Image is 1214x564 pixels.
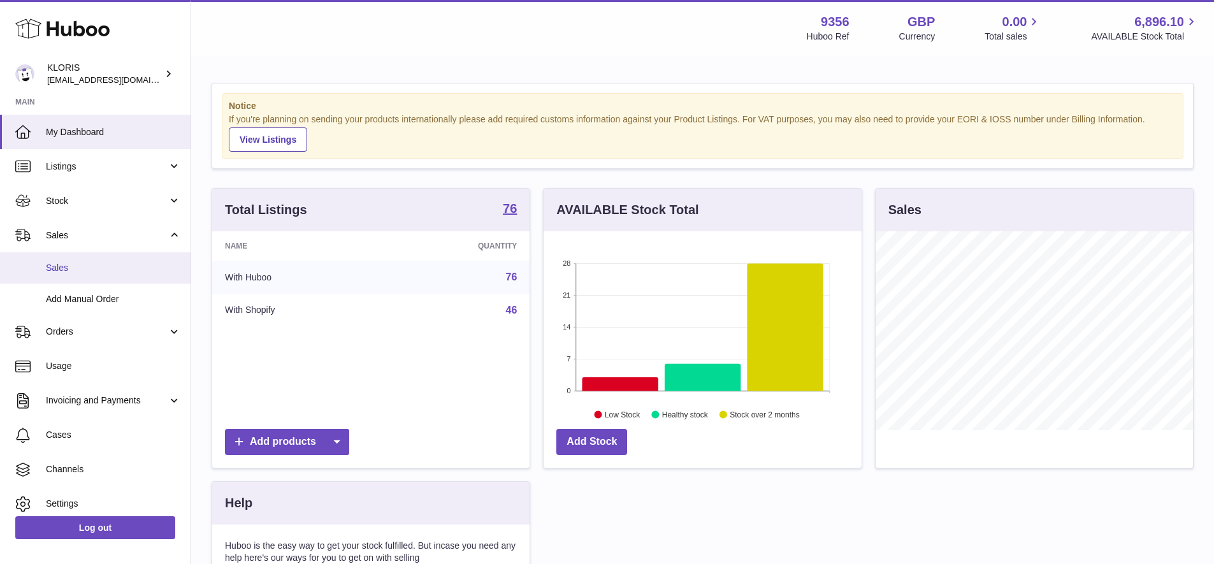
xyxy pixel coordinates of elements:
[225,429,349,455] a: Add products
[46,195,168,207] span: Stock
[807,31,849,43] div: Huboo Ref
[46,326,168,338] span: Orders
[503,202,517,217] a: 76
[46,463,181,475] span: Channels
[985,31,1041,43] span: Total sales
[47,75,187,85] span: [EMAIL_ADDRESS][DOMAIN_NAME]
[212,261,384,294] td: With Huboo
[730,410,800,419] text: Stock over 2 months
[46,262,181,274] span: Sales
[46,126,181,138] span: My Dashboard
[563,291,571,299] text: 21
[15,516,175,539] a: Log out
[567,355,571,363] text: 7
[888,201,921,219] h3: Sales
[563,259,571,267] text: 28
[225,495,252,512] h3: Help
[506,271,517,282] a: 76
[503,202,517,215] strong: 76
[567,387,571,394] text: 0
[556,429,627,455] a: Add Stock
[229,100,1176,112] strong: Notice
[1091,13,1199,43] a: 6,896.10 AVAILABLE Stock Total
[15,64,34,83] img: huboo@kloriscbd.com
[556,201,698,219] h3: AVAILABLE Stock Total
[1134,13,1184,31] span: 6,896.10
[563,323,571,331] text: 14
[907,13,935,31] strong: GBP
[229,113,1176,152] div: If you're planning on sending your products internationally please add required customs informati...
[225,201,307,219] h3: Total Listings
[46,161,168,173] span: Listings
[47,62,162,86] div: KLORIS
[1091,31,1199,43] span: AVAILABLE Stock Total
[605,410,640,419] text: Low Stock
[46,429,181,441] span: Cases
[229,127,307,152] a: View Listings
[46,229,168,242] span: Sales
[46,360,181,372] span: Usage
[46,498,181,510] span: Settings
[662,410,709,419] text: Healthy stock
[46,293,181,305] span: Add Manual Order
[899,31,936,43] div: Currency
[225,540,517,564] p: Huboo is the easy way to get your stock fulfilled. But incase you need any help here's our ways f...
[1002,13,1027,31] span: 0.00
[212,231,384,261] th: Name
[384,231,530,261] th: Quantity
[212,294,384,327] td: With Shopify
[46,394,168,407] span: Invoicing and Payments
[821,13,849,31] strong: 9356
[985,13,1041,43] a: 0.00 Total sales
[506,305,517,315] a: 46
